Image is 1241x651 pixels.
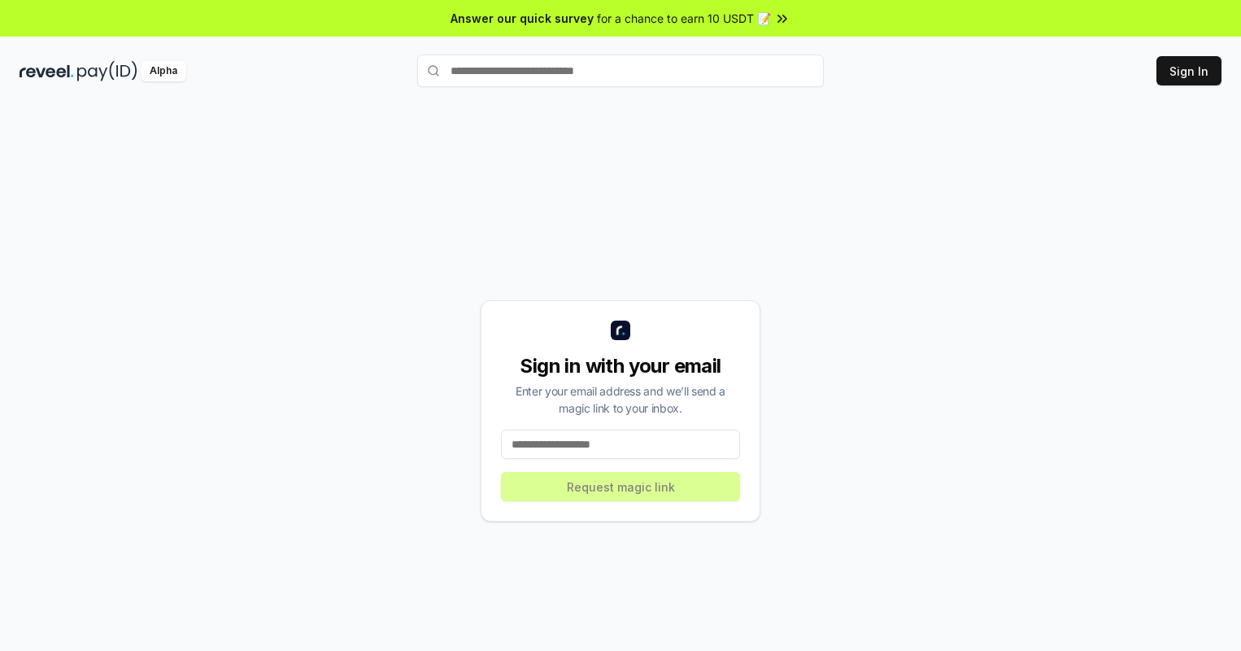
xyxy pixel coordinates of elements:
img: reveel_dark [20,61,74,81]
span: Answer our quick survey [451,10,594,27]
button: Sign In [1156,56,1221,85]
img: logo_small [611,321,630,340]
div: Alpha [141,61,186,81]
div: Enter your email address and we’ll send a magic link to your inbox. [501,382,740,417]
div: Sign in with your email [501,353,740,379]
img: pay_id [77,61,137,81]
span: for a chance to earn 10 USDT 📝 [597,10,771,27]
